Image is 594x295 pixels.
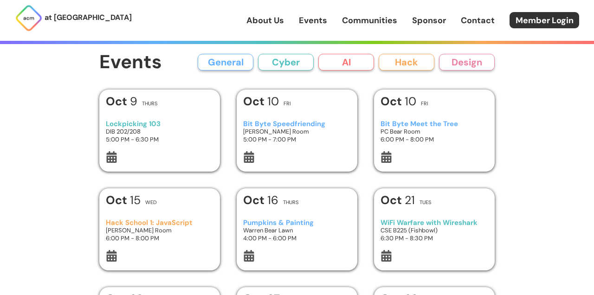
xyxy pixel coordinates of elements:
h3: 4:00 PM - 6:00 PM [243,234,351,242]
a: Communities [342,14,397,26]
h1: 16 [243,194,278,206]
h3: PC Bear Room [381,128,489,135]
a: Contact [461,14,495,26]
b: Oct [243,192,267,208]
h3: 5:00 PM - 6:30 PM [106,135,214,143]
h3: Bit Byte Meet the Tree [381,120,489,128]
h3: Lockpicking 103 [106,120,214,128]
h3: Pumpkins & Painting [243,219,351,227]
b: Oct [106,192,130,208]
button: AI [318,54,374,71]
h3: [PERSON_NAME] Room [243,128,351,135]
h2: Fri [421,101,428,106]
h2: Fri [284,101,291,106]
img: ACM Logo [15,4,43,32]
h3: DIB 202/208 [106,128,214,135]
h1: Events [99,52,162,73]
button: Cyber [258,54,314,71]
h1: 10 [381,96,416,107]
h1: 21 [381,194,415,206]
h1: 15 [106,194,141,206]
b: Oct [243,94,267,109]
h2: Wed [145,200,157,205]
button: Design [439,54,495,71]
h2: Thurs [142,101,157,106]
h2: Thurs [283,200,298,205]
button: Hack [379,54,434,71]
p: at [GEOGRAPHIC_DATA] [45,12,132,24]
a: About Us [246,14,284,26]
h3: 5:00 PM - 7:00 PM [243,135,351,143]
a: at [GEOGRAPHIC_DATA] [15,4,132,32]
a: Member Login [510,12,579,28]
h3: Bit Byte Speedfriending [243,120,351,128]
h3: CSE B225 (Fishbowl) [381,226,489,234]
h2: Tues [420,200,431,205]
h3: [PERSON_NAME] Room [106,226,214,234]
a: Sponsor [412,14,446,26]
b: Oct [381,94,405,109]
h3: 6:00 PM - 8:00 PM [381,135,489,143]
h3: 6:30 PM - 8:30 PM [381,234,489,242]
h3: Warren Bear Lawn [243,226,351,234]
h3: Hack School 1: JavaScript [106,219,214,227]
h3: 6:00 PM - 8:00 PM [106,234,214,242]
b: Oct [381,192,405,208]
b: Oct [106,94,130,109]
h3: WiFi Warfare with Wireshark [381,219,489,227]
h1: 9 [106,96,137,107]
a: Events [299,14,327,26]
h1: 10 [243,96,279,107]
button: General [198,54,253,71]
